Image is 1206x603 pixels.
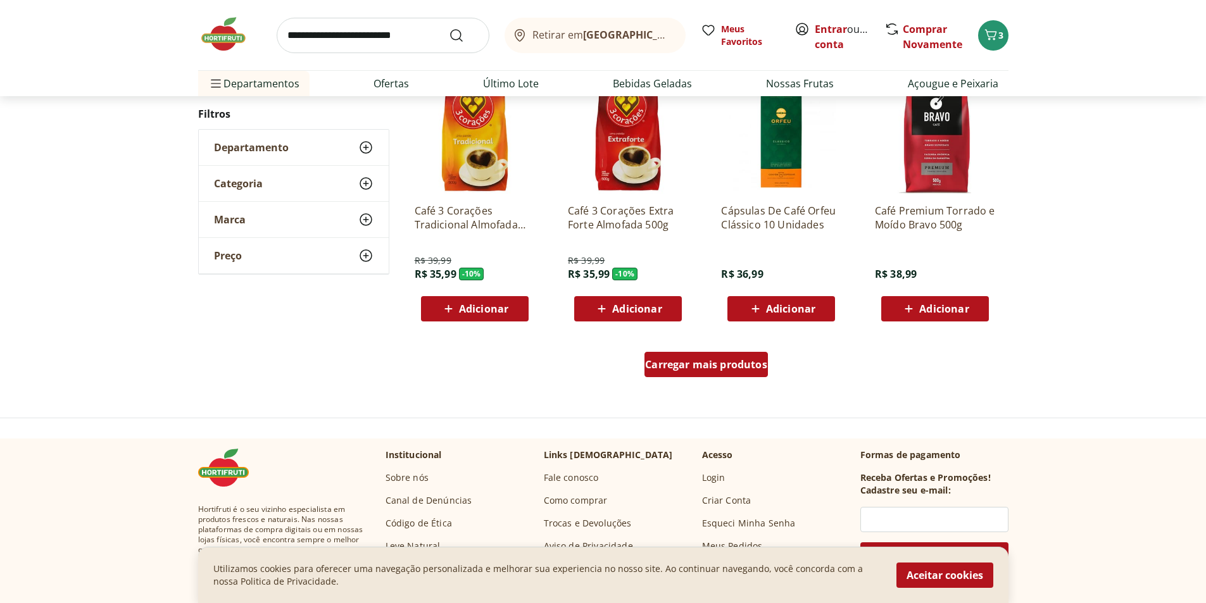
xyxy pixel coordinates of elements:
img: Café Premium Torrado e Moído Bravo 500g [875,73,995,194]
button: Adicionar [421,296,529,321]
img: Hortifruti [198,15,261,53]
button: Adicionar [574,296,682,321]
a: Criar Conta [702,494,751,507]
span: Adicionar [612,304,662,314]
span: Categoria [214,177,263,190]
a: Cápsulas De Café Orfeu Clássico 10 Unidades [721,204,841,232]
span: Meus Favoritos [721,23,779,48]
button: Categoria [199,166,389,201]
span: R$ 36,99 [721,267,763,281]
a: Entrar [815,22,847,36]
span: Adicionar [459,304,508,314]
span: Marca [214,213,246,226]
a: Trocas e Devoluções [544,517,632,530]
a: Esqueci Minha Senha [702,517,796,530]
p: Acesso [702,449,733,461]
a: Ofertas [374,76,409,91]
b: [GEOGRAPHIC_DATA]/[GEOGRAPHIC_DATA] [583,28,796,42]
span: R$ 35,99 [568,267,610,281]
a: Login [702,471,725,484]
img: Hortifruti [198,449,261,487]
span: Hortifruti é o seu vizinho especialista em produtos frescos e naturais. Nas nossas plataformas de... [198,504,365,575]
span: R$ 39,99 [415,254,451,267]
span: Carregar mais produtos [645,359,767,370]
a: Carregar mais produtos [644,352,768,382]
button: Preço [199,238,389,273]
p: Utilizamos cookies para oferecer uma navegação personalizada e melhorar sua experiencia no nosso ... [213,563,881,588]
span: - 10 % [459,268,484,280]
a: Canal de Denúncias [386,494,472,507]
a: Comprar Novamente [903,22,962,51]
a: Meus Favoritos [701,23,779,48]
img: Café 3 Corações Extra Forte Almofada 500g [568,73,688,194]
button: Marca [199,202,389,237]
button: Adicionar [727,296,835,321]
a: Café 3 Corações Tradicional Almofada 500g [415,204,535,232]
a: Aviso de Privacidade [544,540,633,552]
a: Bebidas Geladas [613,76,692,91]
span: - 10 % [612,268,638,280]
p: Formas de pagamento [860,449,1008,461]
p: Links [DEMOGRAPHIC_DATA] [544,449,673,461]
a: Código de Ética [386,517,452,530]
button: Retirar em[GEOGRAPHIC_DATA]/[GEOGRAPHIC_DATA] [505,18,686,53]
span: Adicionar [766,304,815,314]
input: search [277,18,489,53]
span: ou [815,22,871,52]
a: Leve Natural [386,540,441,552]
p: Institucional [386,449,442,461]
span: Departamento [214,141,289,154]
span: R$ 39,99 [568,254,605,267]
h2: Filtros [198,101,389,127]
span: R$ 35,99 [415,267,456,281]
a: Último Lote [483,76,539,91]
button: Aceitar cookies [896,563,993,588]
img: Cápsulas De Café Orfeu Clássico 10 Unidades [721,73,841,194]
h3: Receba Ofertas e Promoções! [860,471,991,484]
span: 3 [998,29,1003,41]
button: Submit Search [449,28,479,43]
span: Departamentos [208,68,299,99]
a: Café Premium Torrado e Moído Bravo 500g [875,204,995,232]
a: Açougue e Peixaria [908,76,998,91]
span: R$ 38,99 [875,267,917,281]
a: Como comprar [544,494,608,507]
span: Adicionar [919,304,969,314]
button: Menu [208,68,223,99]
a: Meus Pedidos [702,540,763,552]
span: Retirar em [532,29,672,40]
img: Café 3 Corações Tradicional Almofada 500g [415,73,535,194]
a: Fale conosco [544,471,599,484]
a: Criar conta [815,22,884,51]
a: Café 3 Corações Extra Forte Almofada 500g [568,204,688,232]
button: Departamento [199,130,389,165]
button: Carrinho [978,20,1008,51]
button: Adicionar [881,296,989,321]
button: Cadastrar [860,542,1008,573]
h3: Cadastre seu e-mail: [860,484,951,497]
a: Nossas Frutas [766,76,834,91]
span: Preço [214,249,242,262]
a: Sobre nós [386,471,429,484]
